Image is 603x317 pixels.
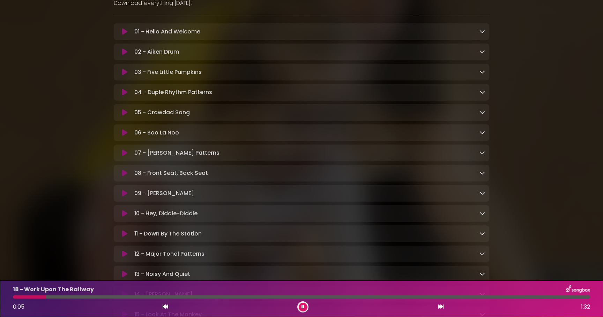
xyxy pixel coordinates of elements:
img: songbox-logo-white.png [566,285,590,294]
p: 18 - Work Upon The Railway [13,285,94,294]
p: 10 - Hey, Diddle-Diddle [134,209,198,218]
p: 01 - Hello And Welcome [134,28,200,36]
p: 05 - Crawdad Song [134,108,190,117]
p: 07 - [PERSON_NAME] Patterns [134,149,219,157]
p: 04 - Duple Rhythm Patterns [134,88,212,96]
p: 09 - [PERSON_NAME] [134,189,194,198]
span: 1:32 [581,303,590,311]
p: 08 - Front Seat, Back Seat [134,169,208,177]
p: 03 - Five Little Pumpkins [134,68,202,76]
p: 13 - Noisy And Quiet [134,270,190,278]
p: 06 - Soo La Noo [134,129,179,137]
p: 11 - Down By The Station [134,230,202,238]
p: 02 - Aiken Drum [134,48,179,56]
p: 12 - Major Tonal Patterns [134,250,204,258]
span: 0:05 [13,303,24,311]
